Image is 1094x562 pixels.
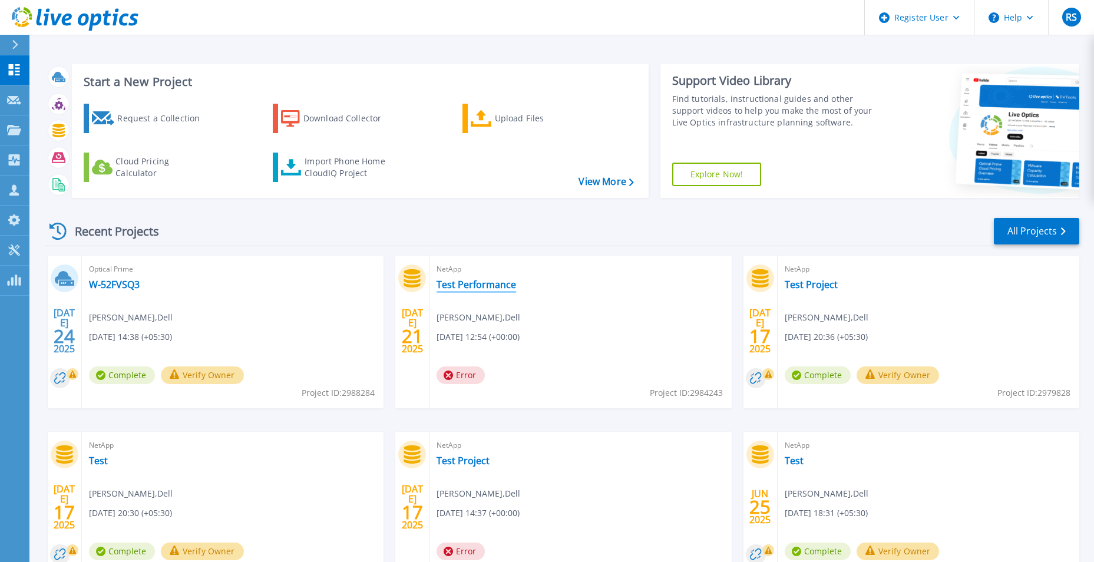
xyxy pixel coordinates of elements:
span: [DATE] 20:36 (+05:30) [785,330,868,343]
span: [PERSON_NAME] , Dell [785,311,868,324]
span: [PERSON_NAME] , Dell [89,311,173,324]
a: Upload Files [462,104,594,133]
span: NetApp [437,263,724,276]
a: All Projects [994,218,1079,244]
div: Download Collector [303,107,398,130]
button: Verify Owner [857,543,940,560]
span: 17 [402,507,423,517]
span: [PERSON_NAME] , Dell [89,487,173,500]
span: [DATE] 14:37 (+00:00) [437,507,520,520]
span: Complete [785,366,851,384]
span: [PERSON_NAME] , Dell [437,487,520,500]
a: Test Project [785,279,838,290]
span: [PERSON_NAME] , Dell [785,487,868,500]
span: 21 [402,331,423,341]
span: NetApp [437,439,724,452]
span: 17 [54,507,75,517]
div: [DATE] 2025 [53,485,75,528]
a: View More [579,176,633,187]
div: Find tutorials, instructional guides and other support videos to help you make the most of your L... [672,93,885,128]
a: Explore Now! [672,163,762,186]
div: Recent Projects [45,217,175,246]
span: Error [437,543,485,560]
span: [DATE] 14:38 (+05:30) [89,330,172,343]
span: NetApp [89,439,376,452]
a: Test Performance [437,279,516,290]
a: W-52FVSQ3 [89,279,140,290]
div: Upload Files [495,107,589,130]
span: 25 [749,502,771,512]
span: Project ID: 2984243 [650,386,723,399]
span: Error [437,366,485,384]
span: Project ID: 2988284 [302,386,375,399]
span: 24 [54,331,75,341]
span: Project ID: 2979828 [997,386,1070,399]
button: Verify Owner [161,366,244,384]
div: Request a Collection [117,107,211,130]
div: JUN 2025 [749,485,771,528]
span: NetApp [785,439,1072,452]
button: Verify Owner [857,366,940,384]
div: [DATE] 2025 [401,485,424,528]
h3: Start a New Project [84,75,633,88]
a: Test [785,455,804,467]
div: [DATE] 2025 [401,309,424,352]
div: [DATE] 2025 [53,309,75,352]
button: Verify Owner [161,543,244,560]
div: Cloud Pricing Calculator [115,156,210,179]
span: [DATE] 20:30 (+05:30) [89,507,172,520]
a: Test [89,455,108,467]
span: Complete [89,543,155,560]
span: [PERSON_NAME] , Dell [437,311,520,324]
a: Request a Collection [84,104,215,133]
a: Cloud Pricing Calculator [84,153,215,182]
span: [DATE] 12:54 (+00:00) [437,330,520,343]
span: Complete [785,543,851,560]
span: RS [1066,12,1077,22]
div: [DATE] 2025 [749,309,771,352]
span: 17 [749,331,771,341]
span: Complete [89,366,155,384]
a: Test Project [437,455,490,467]
div: Support Video Library [672,73,885,88]
span: [DATE] 18:31 (+05:30) [785,507,868,520]
span: Optical Prime [89,263,376,276]
div: Import Phone Home CloudIQ Project [305,156,396,179]
span: NetApp [785,263,1072,276]
a: Download Collector [273,104,404,133]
